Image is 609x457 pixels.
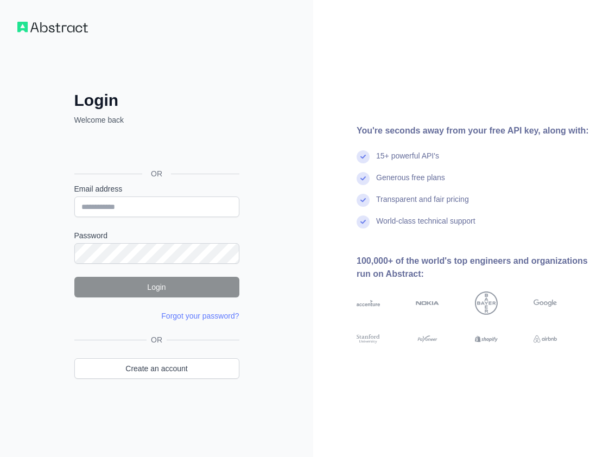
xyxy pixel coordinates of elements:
a: Create an account [74,358,239,379]
img: check mark [357,172,370,185]
a: Forgot your password? [161,312,239,320]
div: Transparent and fair pricing [376,194,469,215]
h2: Login [74,91,239,110]
img: check mark [357,194,370,207]
img: nokia [416,291,439,315]
iframe: Przycisk Zaloguj się przez Google [69,137,243,161]
p: Welcome back [74,115,239,125]
span: OR [142,168,171,179]
button: Login [74,277,239,297]
img: bayer [475,291,498,315]
img: stanford university [357,333,380,345]
label: Email address [74,183,239,194]
img: payoneer [416,333,439,345]
img: shopify [475,333,498,345]
img: airbnb [534,333,557,345]
label: Password [74,230,239,241]
div: Generous free plans [376,172,445,194]
img: accenture [357,291,380,315]
img: check mark [357,215,370,228]
span: OR [147,334,167,345]
div: You're seconds away from your free API key, along with: [357,124,592,137]
div: World-class technical support [376,215,475,237]
div: 100,000+ of the world's top engineers and organizations run on Abstract: [357,255,592,281]
img: check mark [357,150,370,163]
img: google [534,291,557,315]
img: Workflow [17,22,88,33]
div: 15+ powerful API's [376,150,439,172]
